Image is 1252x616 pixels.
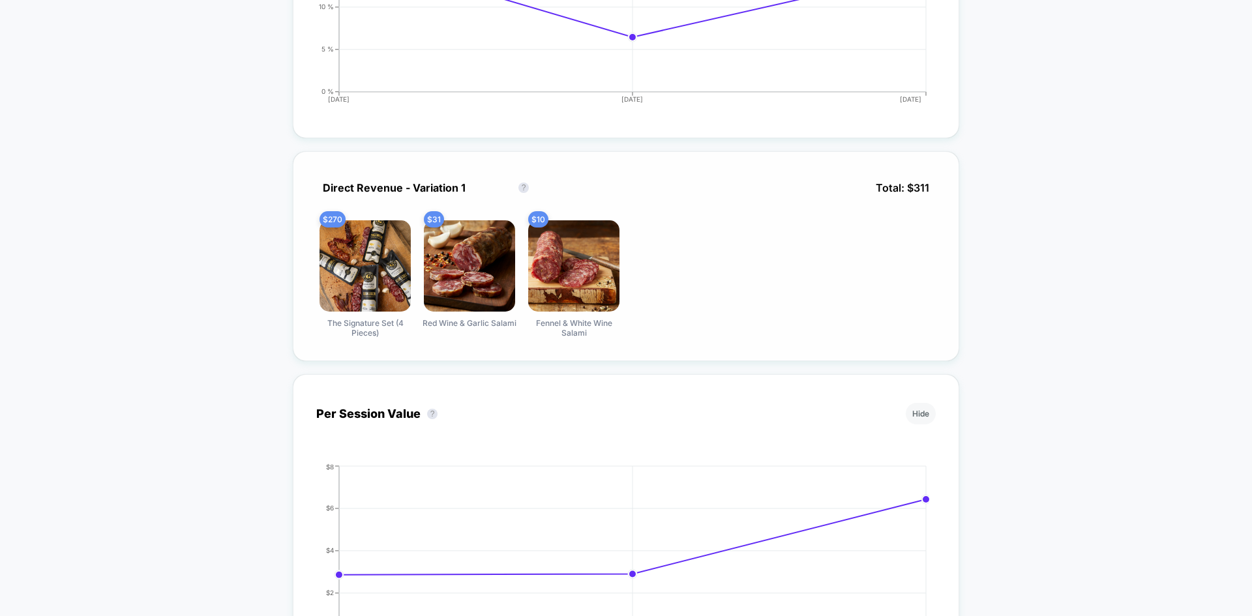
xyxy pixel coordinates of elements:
[528,220,619,312] img: Fennel & White Wine Salami
[427,409,438,419] button: ?
[321,87,334,95] tspan: 0 %
[869,175,936,201] span: Total: $ 311
[320,220,411,312] img: The Signature Set (4 Pieces)
[906,403,936,424] button: Hide
[326,462,334,470] tspan: $8
[525,318,623,338] span: Fennel & White Wine Salami
[326,504,334,512] tspan: $6
[326,589,334,596] tspan: $2
[328,95,350,103] tspan: [DATE]
[320,211,346,227] span: $ 270
[900,95,921,103] tspan: [DATE]
[424,211,444,227] span: $ 31
[321,45,334,53] tspan: 5 %
[622,95,644,103] tspan: [DATE]
[424,220,515,312] img: Red Wine & Garlic Salami
[316,407,444,420] div: Per Session Value
[319,3,334,10] tspan: 10 %
[423,318,516,328] span: Red Wine & Garlic Salami
[528,211,548,227] span: $ 10
[518,183,529,193] button: ?
[316,318,414,338] span: The Signature Set (4 Pieces)
[326,546,334,554] tspan: $4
